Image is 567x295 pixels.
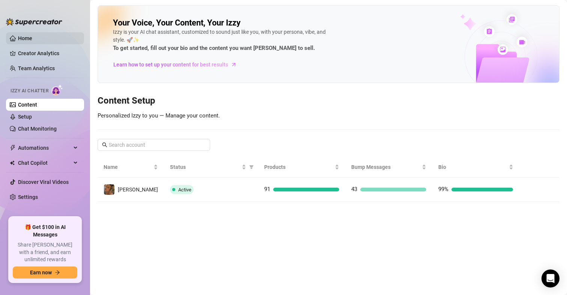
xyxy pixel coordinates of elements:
[443,6,559,83] img: ai-chatter-content-library-cLFOSyPT.png
[351,163,420,171] span: Bump Messages
[13,241,77,263] span: Share [PERSON_NAME] with a friend, and earn unlimited rewards
[98,112,220,119] span: Personalized Izzy to you — Manage your content.
[113,59,242,71] a: Learn how to set up your content for best results
[13,224,77,238] span: 🎁 Get $100 in AI Messages
[264,186,270,193] span: 91
[10,160,15,166] img: Chat Copilot
[104,163,152,171] span: Name
[18,65,55,71] a: Team Analytics
[113,45,315,51] strong: To get started, fill out your bio and the content you want [PERSON_NAME] to sell.
[18,102,37,108] a: Content
[438,163,507,171] span: Bio
[249,165,254,169] span: filter
[18,126,57,132] a: Chat Monitoring
[258,157,345,178] th: Products
[18,114,32,120] a: Setup
[10,145,16,151] span: thunderbolt
[438,186,448,193] span: 99%
[113,28,338,53] div: Izzy is your AI chat assistant, customized to sound just like you, with your persona, vibe, and s...
[13,266,77,278] button: Earn nowarrow-right
[178,187,191,193] span: Active
[18,194,38,200] a: Settings
[113,18,241,28] h2: Your Voice, Your Content, Your Izzy
[18,157,71,169] span: Chat Copilot
[18,179,69,185] a: Discover Viral Videos
[170,163,240,171] span: Status
[18,47,78,59] a: Creator Analytics
[102,142,107,147] span: search
[18,142,71,154] span: Automations
[248,161,255,173] span: filter
[98,157,164,178] th: Name
[51,84,63,95] img: AI Chatter
[351,186,357,193] span: 43
[30,269,52,275] span: Earn now
[432,157,519,178] th: Bio
[345,157,432,178] th: Bump Messages
[98,95,559,107] h3: Content Setup
[113,60,228,69] span: Learn how to set up your content for best results
[55,270,60,275] span: arrow-right
[264,163,333,171] span: Products
[11,87,48,95] span: Izzy AI Chatter
[104,184,114,195] img: Melanie
[6,18,62,26] img: logo-BBDzfeDw.svg
[118,187,158,193] span: [PERSON_NAME]
[109,141,200,149] input: Search account
[230,61,238,68] span: arrow-right
[18,35,32,41] a: Home
[541,269,559,287] div: Open Intercom Messenger
[164,157,258,178] th: Status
